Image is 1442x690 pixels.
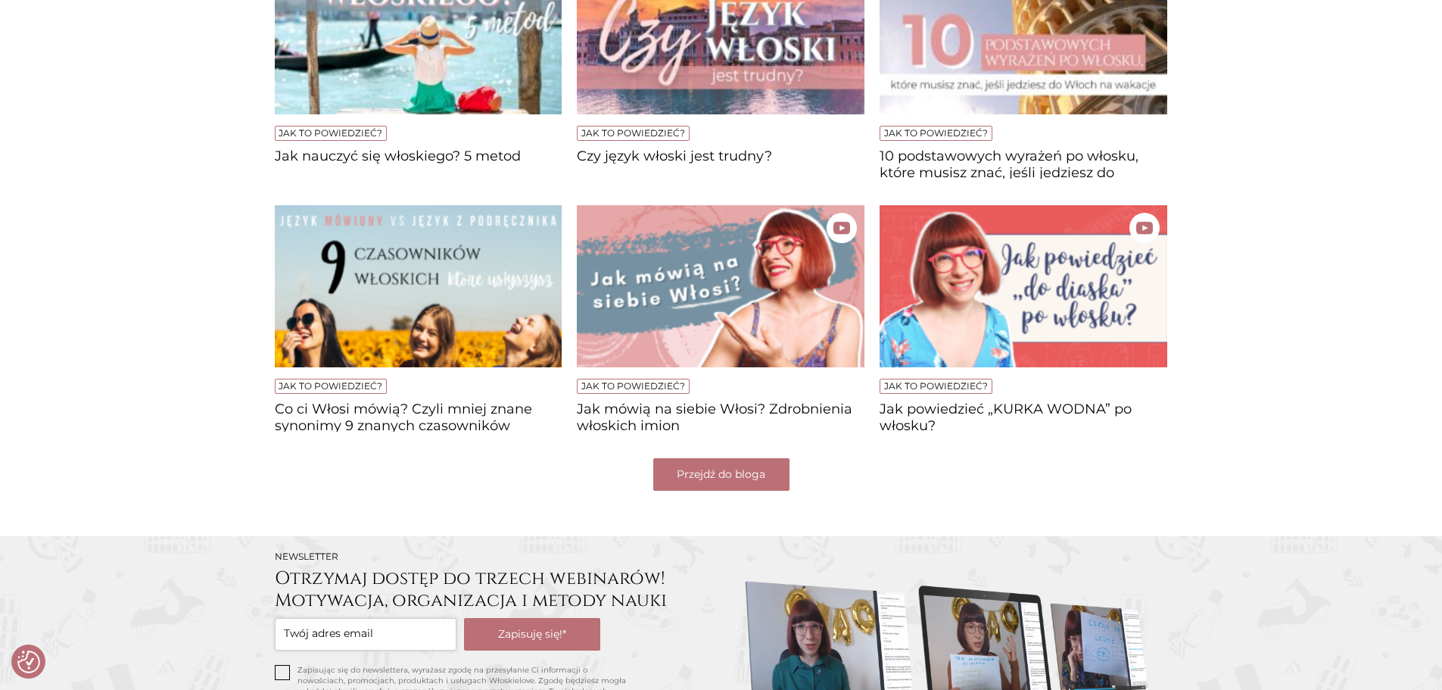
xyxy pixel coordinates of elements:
a: Przejdź do bloga [653,458,790,491]
a: Czy język włoski jest trudny? [577,148,864,179]
img: Revisit consent button [17,651,40,673]
a: Jak to powiedzieć? [884,127,988,139]
h3: Otrzymaj dostęp do trzech webinarów! Motywacja, organizacja i metody nauki [275,568,714,612]
a: Jak to powiedzieć? [279,127,382,139]
button: Zapisuję się!* [464,618,600,651]
a: Jak powiedzieć „KURKA WODNA” po włosku? [880,401,1167,432]
a: Jak to powiedzieć? [884,380,988,392]
a: Jak nauczyć się włoskiego? 5 metod [275,148,562,179]
a: Jak to powiedzieć? [581,380,685,392]
a: Jak mówią na siebie Włosi? Zdrobnienia włoskich imion [577,401,864,432]
a: 10 podstawowych wyrażeń po włosku, które musisz znać, jeśli jedziesz do [GEOGRAPHIC_DATA] na wakacje [880,148,1167,179]
a: Jak to powiedzieć? [279,380,382,392]
a: Jak to powiedzieć? [581,127,685,139]
button: Preferencje co do zgód [17,651,40,673]
input: Twój adres email [275,618,456,651]
h2: Newsletter [275,551,714,562]
a: Co ci Włosi mówią? Czyli mniej znane synonimy 9 znanych czasowników [275,401,562,432]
